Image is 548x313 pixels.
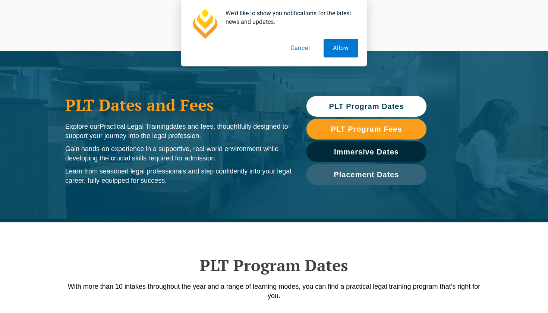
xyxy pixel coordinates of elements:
div: We'd like to show you notifications for the latest news and updates. [220,9,358,26]
button: Allow [324,39,358,57]
a: Placement Dates [306,164,426,185]
p: Learn from seasoned legal professionals and step confidently into your legal career, fully equipp... [65,167,292,185]
p: Gain hands-on experience in a supportive, real-world environment while developing the crucial ski... [65,144,292,163]
p: Explore our dates and fees, thoughtfully designed to support your journey into the legal profession. [65,122,292,141]
span: Immersive Dates [334,148,399,156]
a: PLT Program Fees [306,119,426,140]
img: notification icon [190,9,220,39]
span: Placement Dates [334,171,399,178]
a: PLT Program Dates [306,96,426,117]
button: Cancel [281,39,319,57]
span: PLT Program Dates [329,103,404,110]
span: PLT Program Fees [331,125,402,133]
h2: PLT Program Dates [62,256,486,275]
h1: PLT Dates and Fees [65,96,292,114]
a: Immersive Dates [306,141,426,162]
span: Practical Legal Training [100,123,169,130]
p: With more than 10 intakes throughout the year and a range of learning modes, you can find a pract... [62,282,486,301]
